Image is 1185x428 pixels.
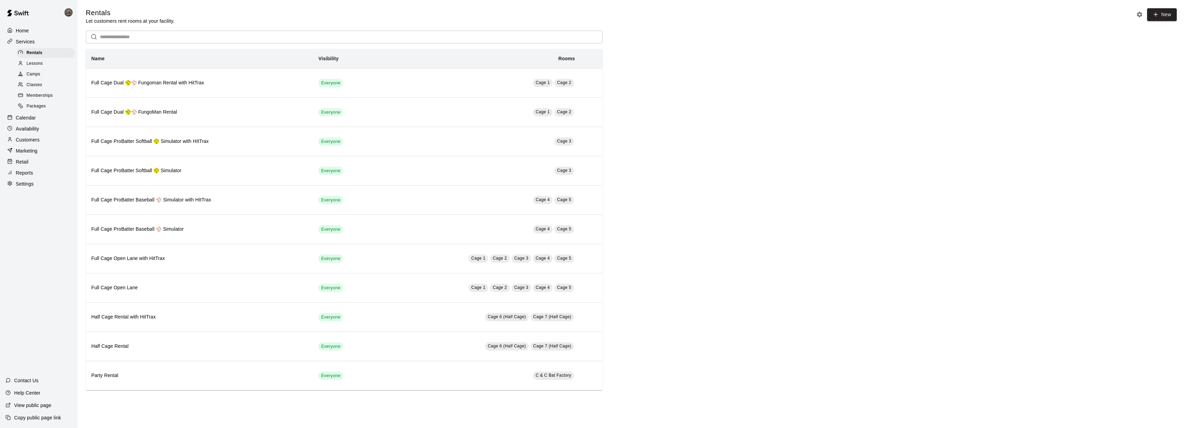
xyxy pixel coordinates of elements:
[6,179,72,189] a: Settings
[17,101,78,112] a: Packages
[86,18,174,24] p: Let customers rent rooms at your facility.
[17,70,75,79] div: Camps
[6,168,72,178] a: Reports
[91,343,307,350] h6: Half Cage Rental
[14,402,51,409] p: View public page
[558,56,575,61] b: Rooms
[471,285,485,290] span: Cage 1
[14,414,61,421] p: Copy public page link
[318,197,343,203] span: Everyone
[16,169,33,176] p: Reports
[27,92,53,99] span: Memberships
[318,109,343,116] span: Everyone
[91,167,307,175] h6: Full Cage ProBatter Softball 🥎 Simulator
[6,113,72,123] a: Calendar
[6,135,72,145] div: Customers
[557,285,571,290] span: Cage 5
[17,80,75,90] div: Classes
[318,137,343,146] div: This service is visible to all of your customers
[16,147,38,154] p: Marketing
[536,109,550,114] span: Cage 1
[91,284,307,292] h6: Full Cage Open Lane
[16,136,40,143] p: Customers
[6,157,72,167] a: Retail
[91,226,307,233] h6: Full Cage ProBatter Baseball ⚾ Simulator
[471,256,485,261] span: Cage 1
[536,227,550,231] span: Cage 4
[17,91,78,101] a: Memberships
[86,49,602,390] table: simple table
[318,56,339,61] b: Visibility
[16,158,29,165] p: Retail
[91,56,105,61] b: Name
[533,344,571,348] span: Cage 7 (Half Cage)
[17,58,78,69] a: Lessons
[6,146,72,156] a: Marketing
[1134,9,1145,20] button: Rental settings
[536,373,571,378] span: C & C Bat Factory
[27,71,40,78] span: Camps
[318,168,343,174] span: Everyone
[318,80,343,86] span: Everyone
[536,285,550,290] span: Cage 4
[318,226,343,233] span: Everyone
[318,138,343,145] span: Everyone
[17,91,75,101] div: Memberships
[488,314,526,319] span: Cage 6 (Half Cage)
[86,8,174,18] h5: Rentals
[493,256,507,261] span: Cage 2
[17,48,78,58] a: Rentals
[557,197,571,202] span: Cage 5
[488,344,526,348] span: Cage 6 (Half Cage)
[17,80,78,91] a: Classes
[557,139,571,144] span: Cage 3
[557,168,571,173] span: Cage 3
[17,59,75,69] div: Lessons
[318,342,343,351] div: This service is visible to all of your customers
[536,197,550,202] span: Cage 4
[6,124,72,134] a: Availability
[557,256,571,261] span: Cage 5
[17,69,78,80] a: Camps
[557,227,571,231] span: Cage 5
[318,225,343,233] div: This service is visible to all of your customers
[514,256,528,261] span: Cage 3
[318,284,343,292] div: This service is visible to all of your customers
[17,102,75,111] div: Packages
[91,372,307,379] h6: Party Rental
[16,180,34,187] p: Settings
[91,108,307,116] h6: Full Cage Dual 🥎⚾ FungoMan Rental
[318,255,343,262] span: Everyone
[6,25,72,36] a: Home
[64,8,73,17] img: Presley Jantzi
[557,80,571,85] span: Cage 2
[1147,8,1177,21] a: New
[16,114,36,121] p: Calendar
[6,36,72,47] a: Services
[27,103,46,110] span: Packages
[318,343,343,350] span: Everyone
[318,254,343,263] div: This service is visible to all of your customers
[533,314,571,319] span: Cage 7 (Half Cage)
[17,48,75,58] div: Rentals
[91,255,307,262] h6: Full Cage Open Lane with HitTrax
[318,79,343,87] div: This service is visible to all of your customers
[557,109,571,114] span: Cage 2
[318,313,343,321] div: This service is visible to all of your customers
[63,6,78,19] div: Presley Jantzi
[318,314,343,321] span: Everyone
[27,60,43,67] span: Lessons
[27,82,42,88] span: Classes
[493,285,507,290] span: Cage 2
[16,125,39,132] p: Availability
[14,377,39,384] p: Contact Us
[91,79,307,87] h6: Full Cage Dual 🥎⚾ Fungoman Rental with HitTrax
[318,167,343,175] div: This service is visible to all of your customers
